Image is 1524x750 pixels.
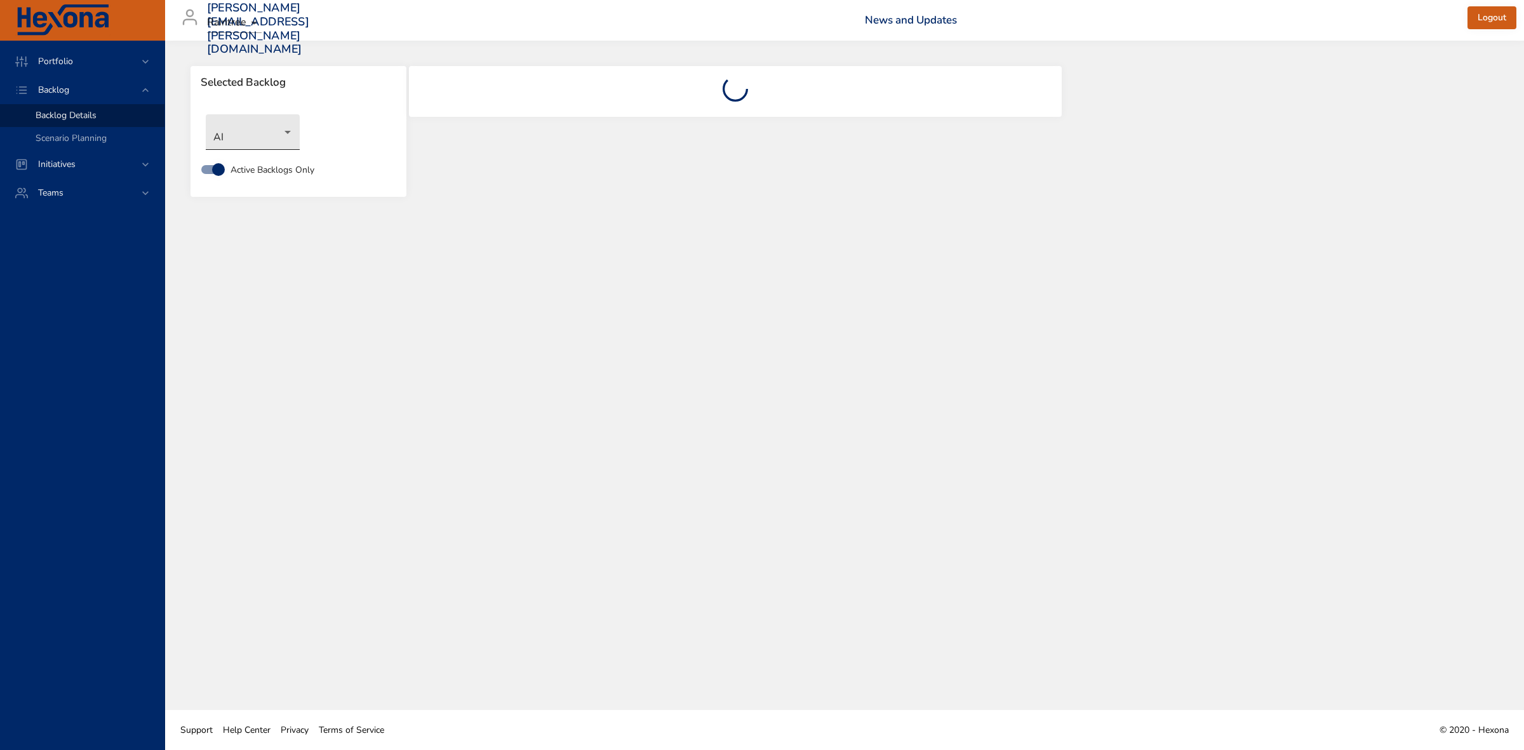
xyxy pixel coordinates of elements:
div: Raintree [207,13,262,33]
span: Terms of Service [319,724,384,736]
h3: [PERSON_NAME][EMAIL_ADDRESS][PERSON_NAME][DOMAIN_NAME] [207,1,309,56]
span: © 2020 - Hexona [1440,724,1509,736]
span: Help Center [223,724,271,736]
span: Support [180,724,213,736]
img: Hexona [15,4,110,36]
a: Privacy [276,716,314,744]
span: Backlog [28,84,79,96]
span: Active Backlogs Only [231,163,314,177]
a: Terms of Service [314,716,389,744]
span: Portfolio [28,55,83,67]
span: Logout [1478,10,1506,26]
span: Privacy [281,724,309,736]
span: Initiatives [28,158,86,170]
span: Scenario Planning [36,132,107,144]
button: Logout [1467,6,1516,30]
span: Selected Backlog [201,76,396,89]
span: Backlog Details [36,109,97,121]
a: Support [175,716,218,744]
a: News and Updates [865,13,957,27]
span: Teams [28,187,74,199]
div: AI [206,114,300,150]
a: Help Center [218,716,276,744]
